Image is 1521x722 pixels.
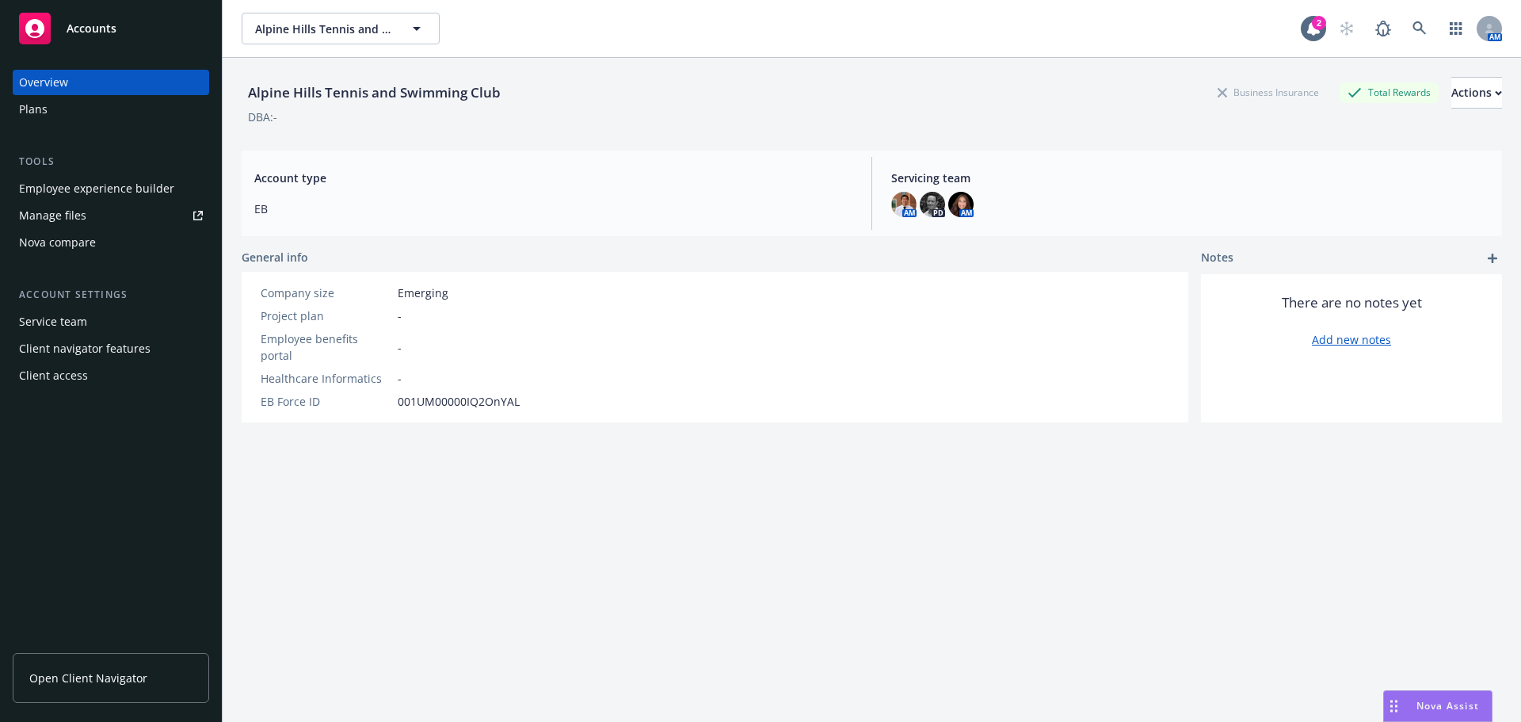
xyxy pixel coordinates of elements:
[1201,249,1233,268] span: Notes
[1404,13,1435,44] a: Search
[19,70,68,95] div: Overview
[398,339,402,356] span: -
[19,97,48,122] div: Plans
[891,170,1489,186] span: Servicing team
[13,230,209,255] a: Nova compare
[261,308,391,324] div: Project plan
[254,170,852,186] span: Account type
[242,249,308,265] span: General info
[1451,77,1502,109] button: Actions
[1416,699,1479,712] span: Nova Assist
[920,192,945,217] img: photo
[13,203,209,228] a: Manage files
[19,176,174,201] div: Employee experience builder
[1312,16,1326,30] div: 2
[1451,78,1502,108] div: Actions
[261,370,391,387] div: Healthcare Informatics
[1210,82,1327,102] div: Business Insurance
[13,363,209,388] a: Client access
[13,154,209,170] div: Tools
[261,285,391,301] div: Company size
[13,97,209,122] a: Plans
[19,309,87,334] div: Service team
[254,201,852,217] span: EB
[398,285,448,301] span: Emerging
[19,230,96,255] div: Nova compare
[1383,690,1492,722] button: Nova Assist
[13,309,209,334] a: Service team
[261,330,391,364] div: Employee benefits portal
[1440,13,1472,44] a: Switch app
[29,670,147,686] span: Open Client Navigator
[891,192,917,217] img: photo
[1384,691,1404,721] div: Drag to move
[1367,13,1399,44] a: Report a Bug
[261,393,391,410] div: EB Force ID
[13,336,209,361] a: Client navigator features
[13,6,209,51] a: Accounts
[1331,13,1363,44] a: Start snowing
[67,22,116,35] span: Accounts
[248,109,277,125] div: DBA: -
[1340,82,1439,102] div: Total Rewards
[1483,249,1502,268] a: add
[13,70,209,95] a: Overview
[398,308,402,324] span: -
[1312,331,1391,348] a: Add new notes
[242,82,507,103] div: Alpine Hills Tennis and Swimming Club
[19,336,151,361] div: Client navigator features
[13,287,209,303] div: Account settings
[398,393,520,410] span: 001UM00000IQ2OnYAL
[19,363,88,388] div: Client access
[398,370,402,387] span: -
[255,21,392,37] span: Alpine Hills Tennis and Swimming Club
[948,192,974,217] img: photo
[242,13,440,44] button: Alpine Hills Tennis and Swimming Club
[13,176,209,201] a: Employee experience builder
[1282,293,1422,312] span: There are no notes yet
[19,203,86,228] div: Manage files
